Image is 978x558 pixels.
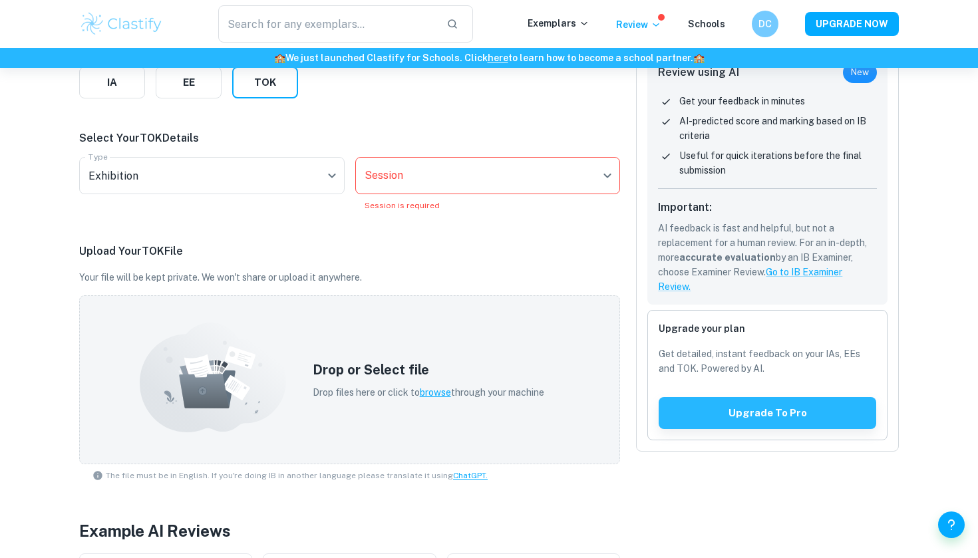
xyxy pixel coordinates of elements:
h6: Important: [658,200,877,215]
button: UPGRADE NOW [805,12,899,36]
b: accurate evaluation [679,252,776,263]
span: 🏫 [274,53,285,63]
img: Clastify logo [79,11,164,37]
button: Help and Feedback [938,511,965,538]
p: Get detailed, instant feedback on your IAs, EEs and TOK. Powered by AI. [659,347,876,376]
p: Session is required [365,200,611,211]
a: ChatGPT. [453,471,488,480]
h5: Drop or Select file [313,360,544,380]
p: Upload Your TOK File [79,243,620,259]
span: The file must be in English. If you're doing IB in another language please translate it using [106,470,488,482]
label: Type [88,151,108,162]
a: here [488,53,508,63]
p: AI feedback is fast and helpful, but not a replacement for a human review. For an in-depth, more ... [658,221,877,294]
p: Review [616,17,661,32]
p: Select Your TOK Details [79,130,620,146]
p: Exemplars [528,16,589,31]
h4: Example AI Reviews [79,519,620,543]
h6: Upgrade your plan [659,321,876,336]
h6: DC [758,17,773,31]
span: 🏫 [693,53,705,63]
button: Upgrade to pro [659,397,876,429]
button: TOK [232,67,298,98]
button: EE [156,67,222,98]
p: Your file will be kept private. We won't share or upload it anywhere. [79,270,620,285]
h6: Review using AI [658,65,739,80]
button: DC [752,11,778,37]
span: browse [420,387,451,398]
p: AI-predicted score and marking based on IB criteria [679,114,877,143]
h6: We just launched Clastify for Schools. Click to learn how to become a school partner. [3,51,975,65]
div: Exhibition [79,157,345,194]
p: Get your feedback in minutes [679,94,805,108]
a: Schools [688,19,725,29]
p: Useful for quick iterations before the final submission [679,148,877,178]
button: IA [79,67,145,98]
span: New [843,66,877,79]
input: Search for any exemplars... [218,5,436,43]
p: Drop files here or click to through your machine [313,385,544,400]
